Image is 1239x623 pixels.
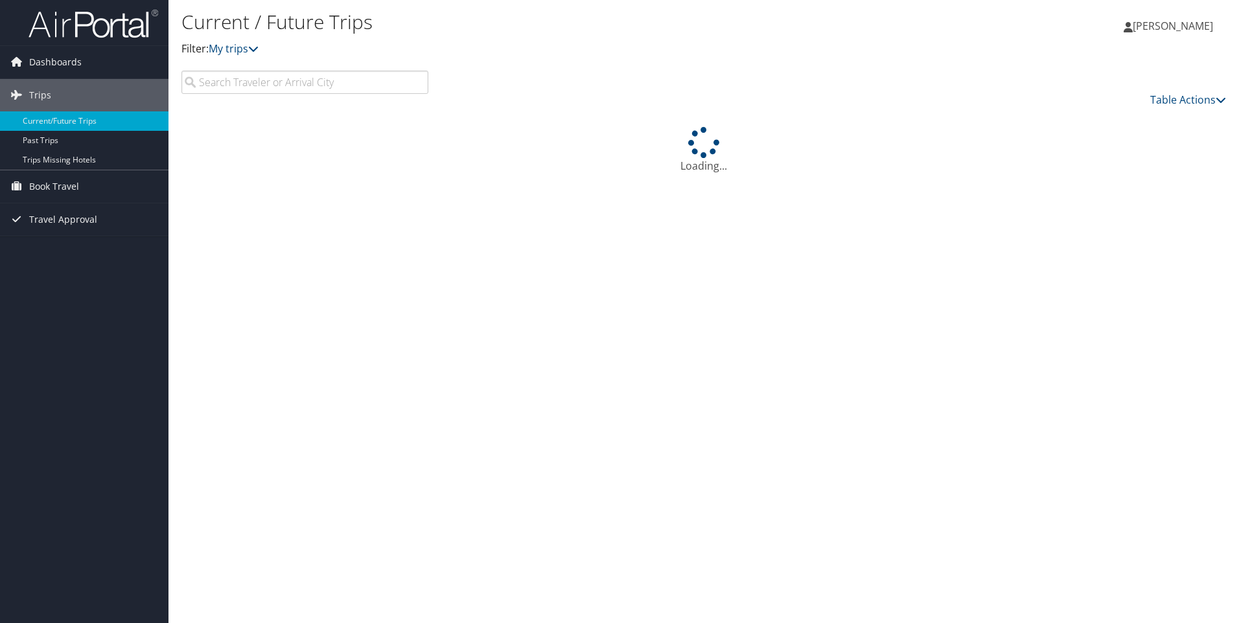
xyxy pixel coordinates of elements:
input: Search Traveler or Arrival City [181,71,428,94]
div: Loading... [181,127,1226,174]
span: [PERSON_NAME] [1133,19,1213,33]
span: Book Travel [29,170,79,203]
img: airportal-logo.png [29,8,158,39]
a: [PERSON_NAME] [1124,6,1226,45]
a: My trips [209,41,259,56]
span: Trips [29,79,51,111]
a: Table Actions [1150,93,1226,107]
span: Dashboards [29,46,82,78]
h1: Current / Future Trips [181,8,878,36]
p: Filter: [181,41,878,58]
span: Travel Approval [29,203,97,236]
